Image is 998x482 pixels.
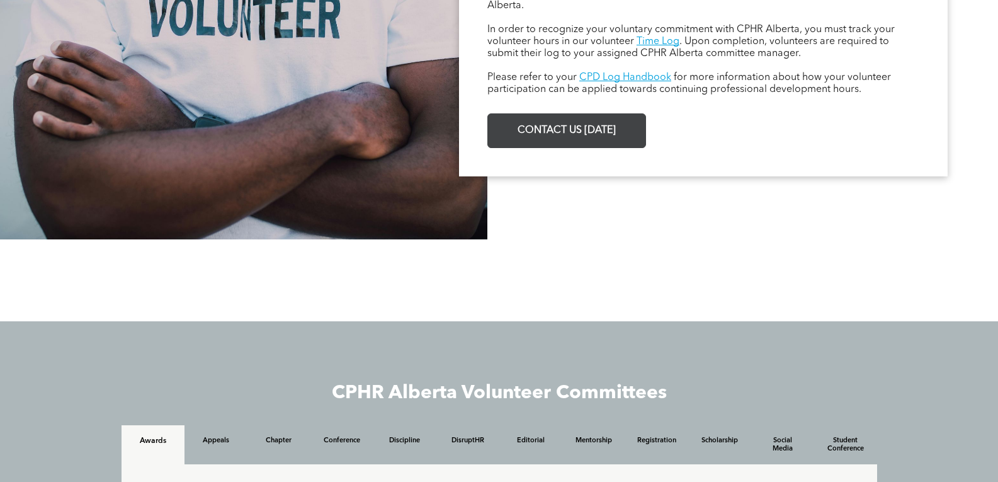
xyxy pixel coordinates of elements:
[487,72,891,95] span: for more information about how your volunteer participation can be applied towards continuing pro...
[196,437,236,445] h4: Appeals
[579,72,671,83] a: CPD Log Handbook
[133,437,173,445] h4: Awards
[700,437,740,445] h4: Scholarship
[332,384,667,403] span: CPHR Alberta Volunteer Committees
[448,437,488,445] h4: DisruptHR
[259,437,299,445] h4: Chapter
[574,437,614,445] h4: Mentorship
[511,437,551,445] h4: Editorial
[322,437,362,445] h4: Conference
[487,25,895,47] span: In order to recognize your voluntary commitment with CPHR Alberta, you must track your volunteer ...
[487,113,646,148] a: CONTACT US [DATE]
[487,72,577,83] span: Please refer to your
[487,37,889,59] span: . Upon completion, volunteers are required to submit their log to your assigned CPHR Alberta comm...
[385,437,425,445] h4: Discipline
[763,437,803,453] h4: Social Media
[637,37,679,47] a: Time Log
[513,118,620,143] span: CONTACT US [DATE]
[825,437,866,453] h4: Student Conference
[637,437,677,445] h4: Registration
